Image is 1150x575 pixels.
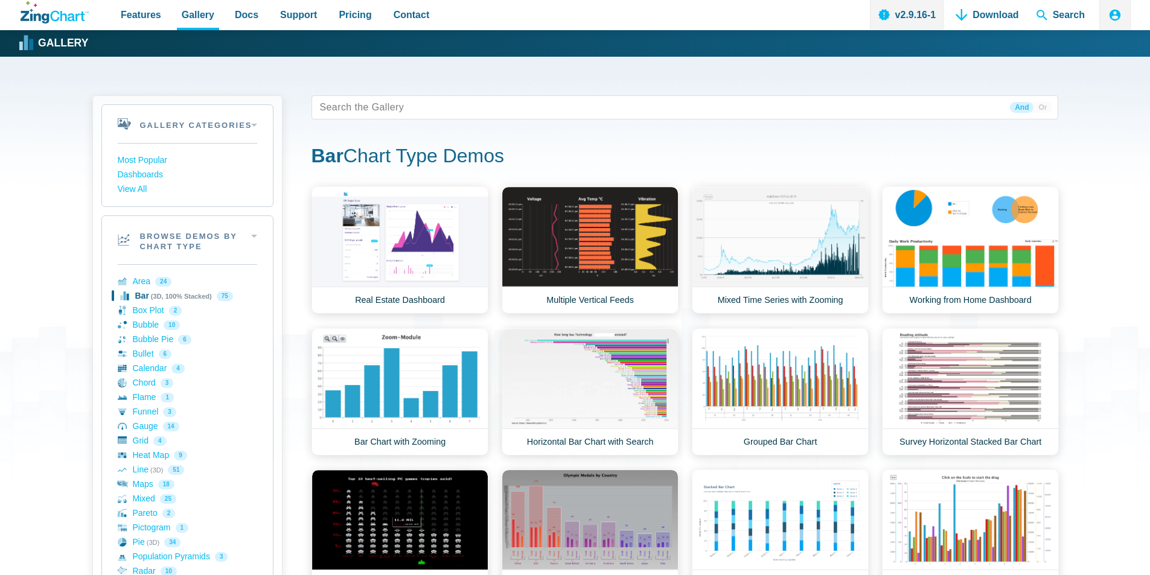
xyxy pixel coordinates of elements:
[21,34,88,52] a: Gallery
[102,105,273,143] h2: Gallery Categories
[38,38,88,49] strong: Gallery
[311,328,488,456] a: Bar Chart with Zooming
[21,1,89,24] a: ZingChart Logo. Click to return to the homepage
[882,328,1059,456] a: Survey Horizontal Stacked Bar Chart
[182,7,214,23] span: Gallery
[394,7,430,23] span: Contact
[280,7,317,23] span: Support
[311,144,1058,171] h1: Chart Type Demos
[118,168,257,182] a: Dashboards
[502,328,679,456] a: Horizontal Bar Chart with Search
[118,153,257,168] a: Most Popular
[692,328,869,456] a: Grouped Bar Chart
[502,186,679,314] a: Multiple Vertical Feeds
[339,7,371,23] span: Pricing
[102,216,273,264] h2: Browse Demos By Chart Type
[311,186,488,314] a: Real Estate Dashboard
[311,145,343,167] strong: Bar
[121,7,161,23] span: Features
[882,186,1059,314] a: Working from Home Dashboard
[692,186,869,314] a: Mixed Time Series with Zooming
[118,182,257,197] a: View All
[235,7,258,23] span: Docs
[1010,102,1033,113] span: And
[1033,102,1052,113] span: Or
